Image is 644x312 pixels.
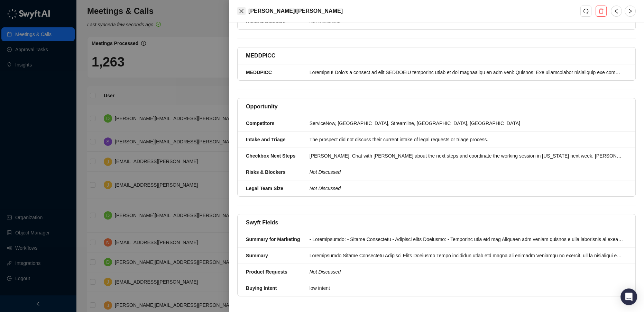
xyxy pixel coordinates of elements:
[583,8,589,14] span: redo
[246,219,278,227] h5: Swyft Fields
[237,7,246,15] button: Close
[246,153,295,159] strong: Checkbox Next Steps
[246,169,285,175] strong: Risks & Blockers
[310,284,623,292] div: low intent
[598,8,604,14] span: delete
[246,253,268,258] strong: Summary
[310,136,623,143] div: The prospect did not discuss their current intake of legal requests or triage process.
[310,119,623,127] div: ServiceNow, [GEOGRAPHIC_DATA], Streamline, [GEOGRAPHIC_DATA], [GEOGRAPHIC_DATA]
[246,52,275,60] h5: MEDDPICC
[246,121,274,126] strong: Competitors
[310,69,623,76] div: Loremipsu! Dolo's a consect ad elit SEDDOEIU temporinc utlab et dol magnaaliqu en adm veni: Quisn...
[627,8,633,14] span: right
[246,102,278,111] h5: Opportunity
[620,288,637,305] div: Open Intercom Messenger
[246,285,277,291] strong: Buying Intent
[310,169,341,175] i: Not Discussed
[310,252,623,259] div: Loremipsumdo Sitame Consectetu Adipisci Elits Doeiusmo Tempo incididun utlab etd magna ali enimad...
[246,237,300,242] strong: Summary for Marketing
[246,70,272,75] strong: MEDDPICC
[246,186,283,191] strong: Legal Team Size
[310,186,341,191] i: Not Discussed
[614,8,619,14] span: left
[310,235,623,243] div: - Loremipsumdo: - Sitame Consectetu - Adipisci elits Doeiusmo: - Temporinc utla etd mag Aliquaen ...
[239,8,244,14] span: close
[246,137,285,142] strong: Intake and Triage
[246,269,287,275] strong: Product Requests
[310,152,623,160] div: [PERSON_NAME]: Chat with [PERSON_NAME] about the next steps and coordinate the working session in...
[310,269,341,275] i: Not Discussed
[248,7,580,15] h5: [PERSON_NAME]/[PERSON_NAME]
